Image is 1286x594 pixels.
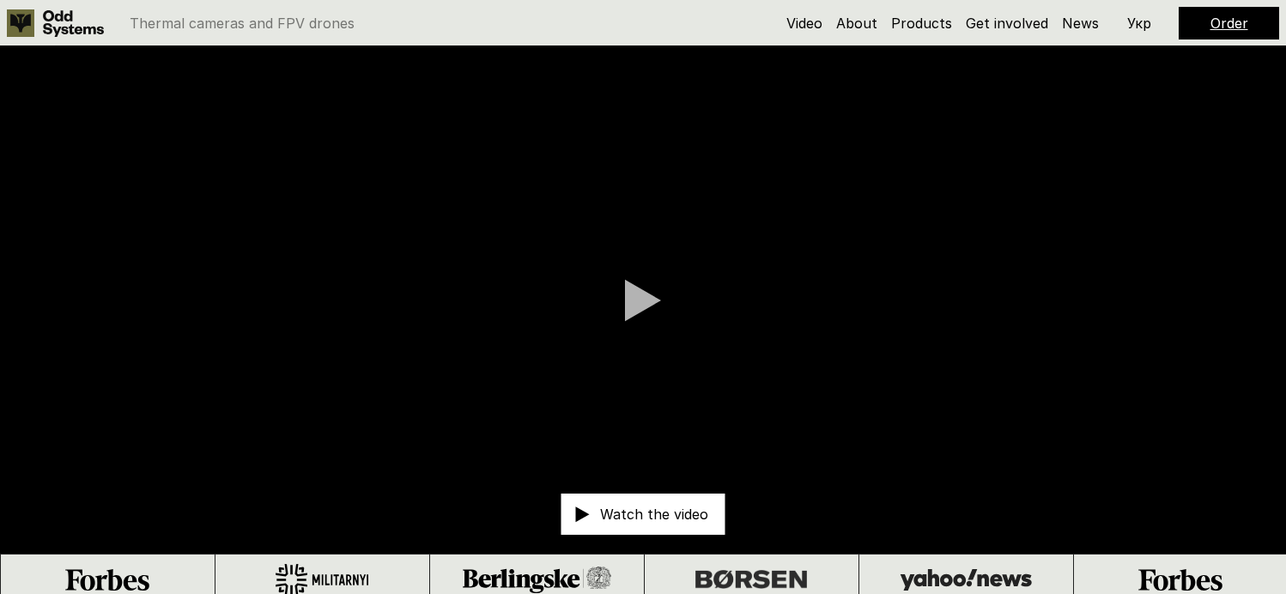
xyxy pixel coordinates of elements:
a: Order [1210,15,1248,32]
a: Get involved [966,15,1048,32]
a: News [1062,15,1099,32]
p: Укр [1127,16,1151,30]
p: Thermal cameras and FPV drones [130,16,355,30]
a: Products [891,15,952,32]
a: About [836,15,877,32]
a: Video [786,15,822,32]
p: Watch the video [600,507,708,521]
